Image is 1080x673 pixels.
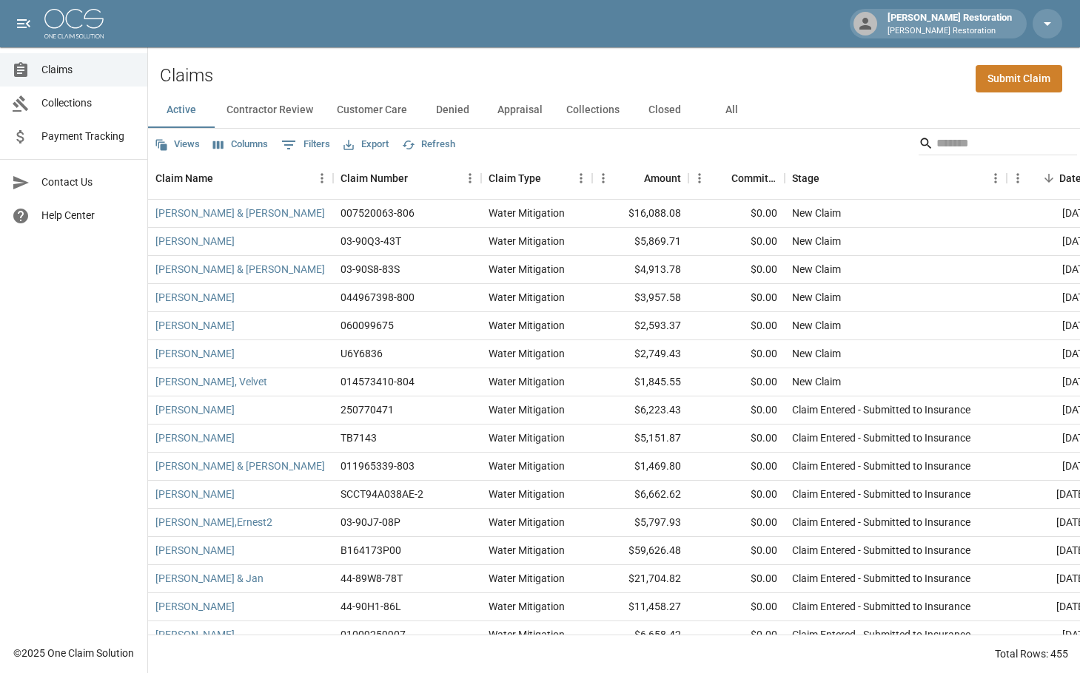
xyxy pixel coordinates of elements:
[688,565,785,593] div: $0.00
[792,627,970,642] div: Claim Entered - Submitted to Insurance
[148,158,333,199] div: Claim Name
[592,593,688,621] div: $11,458.27
[325,92,419,128] button: Customer Care
[792,571,970,586] div: Claim Entered - Submitted to Insurance
[976,65,1062,92] a: Submit Claim
[489,234,565,248] div: Water Mitigation
[985,167,1007,189] button: Menu
[792,290,841,305] div: New Claim
[341,402,394,417] div: 250770471
[341,262,400,277] div: 03-90S8-83S
[688,481,785,509] div: $0.00
[341,599,401,614] div: 44-90H1-86L
[592,312,688,340] div: $2,593.37
[792,234,841,248] div: New Claim
[688,368,785,396] div: $0.00
[489,318,565,333] div: Water Mitigation
[592,284,688,312] div: $3,957.58
[215,92,325,128] button: Contractor Review
[41,208,135,223] span: Help Center
[155,346,235,361] a: [PERSON_NAME]
[155,374,267,389] a: [PERSON_NAME], Velvet
[995,646,1068,661] div: Total Rows: 455
[155,515,272,530] a: [PERSON_NAME],Ernest2
[785,158,1007,199] div: Stage
[592,509,688,537] div: $5,797.93
[688,158,785,199] div: Committed Amount
[489,290,565,305] div: Water Mitigation
[341,515,400,530] div: 03-90J7-08P
[13,646,134,660] div: © 2025 One Claim Solution
[419,92,486,128] button: Denied
[688,340,785,368] div: $0.00
[688,453,785,481] div: $0.00
[155,430,235,445] a: [PERSON_NAME]
[1007,167,1029,189] button: Menu
[792,402,970,417] div: Claim Entered - Submitted to Insurance
[688,425,785,453] div: $0.00
[489,206,565,220] div: Water Mitigation
[792,318,841,333] div: New Claim
[688,537,785,565] div: $0.00
[41,175,135,190] span: Contact Us
[341,627,406,642] div: 01009259907
[341,290,415,305] div: 044967398-800
[592,396,688,425] div: $6,223.43
[644,158,681,199] div: Amount
[792,599,970,614] div: Claim Entered - Submitted to Insurance
[688,200,785,228] div: $0.00
[792,206,841,220] div: New Claim
[698,92,765,128] button: All
[155,627,235,642] a: [PERSON_NAME]
[341,374,415,389] div: 014573410-804
[592,228,688,256] div: $5,869.71
[341,571,403,586] div: 44-89W8-78T
[209,133,272,156] button: Select columns
[341,234,401,248] div: 03-90Q3-43T
[631,92,698,128] button: Closed
[688,167,711,189] button: Menu
[489,158,541,199] div: Claim Type
[44,9,104,38] img: ocs-logo-white-transparent.png
[623,168,644,189] button: Sort
[341,543,401,558] div: B164173P00
[486,92,554,128] button: Appraisal
[481,158,592,199] div: Claim Type
[151,133,204,156] button: Views
[919,132,1077,158] div: Search
[155,262,325,277] a: [PERSON_NAME] & [PERSON_NAME]
[592,453,688,481] div: $1,469.80
[341,318,394,333] div: 060099675
[155,318,235,333] a: [PERSON_NAME]
[213,168,234,189] button: Sort
[592,158,688,199] div: Amount
[792,459,970,473] div: Claim Entered - Submitted to Insurance
[155,571,264,586] a: [PERSON_NAME] & Jan
[489,487,565,501] div: Water Mitigation
[489,459,565,473] div: Water Mitigation
[792,374,841,389] div: New Claim
[711,168,731,189] button: Sort
[489,430,565,445] div: Water Mitigation
[489,599,565,614] div: Water Mitigation
[592,621,688,649] div: $6,658.42
[688,256,785,284] div: $0.00
[592,167,614,189] button: Menu
[489,402,565,417] div: Water Mitigation
[341,487,423,501] div: SCCT94A038AE-2
[278,133,334,157] button: Show filters
[570,167,592,189] button: Menu
[819,168,840,189] button: Sort
[792,430,970,445] div: Claim Entered - Submitted to Insurance
[592,565,688,593] div: $21,704.82
[489,374,565,389] div: Water Mitigation
[155,158,213,199] div: Claim Name
[554,92,631,128] button: Collections
[688,593,785,621] div: $0.00
[41,62,135,78] span: Claims
[341,346,383,361] div: U6Y6836
[341,206,415,220] div: 007520063-806
[41,95,135,111] span: Collections
[731,158,777,199] div: Committed Amount
[489,627,565,642] div: Water Mitigation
